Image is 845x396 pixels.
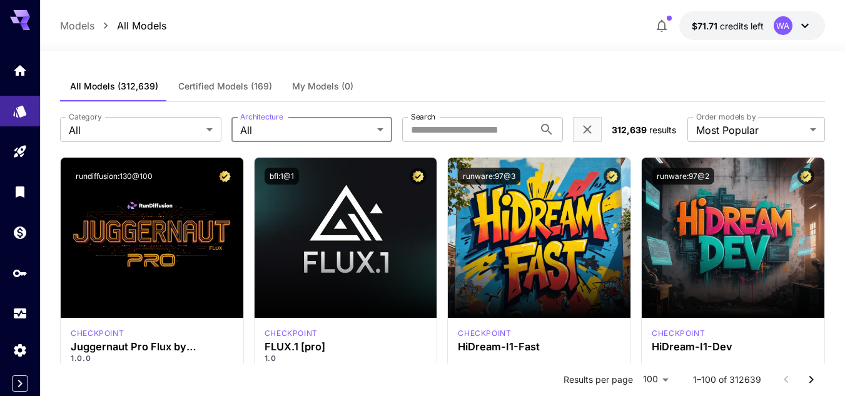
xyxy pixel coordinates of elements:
[720,21,764,31] span: credits left
[240,123,372,138] span: All
[652,341,814,353] h3: HiDream-I1-Dev
[410,168,427,185] button: Certified Model – Vetted for best performance and includes a commercial license.
[458,328,511,339] div: HiDream Fast
[265,353,427,364] p: 1.0
[692,19,764,33] div: $71.70907
[60,18,166,33] nav: breadcrumb
[458,168,520,185] button: runware:97@3
[649,124,676,135] span: results
[652,328,705,339] div: HiDream Dev
[117,18,166,33] a: All Models
[13,342,28,358] div: Settings
[458,328,511,339] p: checkpoint
[13,306,28,322] div: Usage
[13,184,28,200] div: Library
[13,63,28,78] div: Home
[13,144,28,160] div: Playground
[693,373,761,386] p: 1–100 of 312639
[216,168,233,185] button: Certified Model – Vetted for best performance and includes a commercial license.
[265,328,318,339] p: checkpoint
[292,81,353,92] span: My Models (0)
[71,168,158,185] button: rundiffusion:130@100
[71,328,124,339] p: checkpoint
[774,16,792,35] div: WA
[799,367,824,392] button: Go to next page
[71,353,233,364] p: 1.0.0
[60,18,94,33] a: Models
[612,124,647,135] span: 312,639
[12,375,28,392] button: Expand sidebar
[178,81,272,92] span: Certified Models (169)
[638,370,673,388] div: 100
[69,111,102,122] label: Category
[580,122,595,138] button: Clear filters (1)
[652,168,714,185] button: runware:97@2
[70,81,158,92] span: All Models (312,639)
[240,111,283,122] label: Architecture
[679,11,825,40] button: $71.70907WA
[696,123,805,138] span: Most Popular
[265,328,318,339] div: fluxpro
[652,328,705,339] p: checkpoint
[13,225,28,240] div: Wallet
[13,265,28,281] div: API Keys
[797,168,814,185] button: Certified Model – Vetted for best performance and includes a commercial license.
[13,103,28,119] div: Models
[265,341,427,353] h3: FLUX.1 [pro]
[69,123,201,138] span: All
[71,341,233,353] h3: Juggernaut Pro Flux by RunDiffusion
[71,328,124,339] div: FLUX.1 D
[265,168,299,185] button: bfl:1@1
[564,373,633,386] p: Results per page
[696,111,756,122] label: Order models by
[458,341,620,353] h3: HiDream-I1-Fast
[692,21,720,31] span: $71.71
[604,168,620,185] button: Certified Model – Vetted for best performance and includes a commercial license.
[411,111,435,122] label: Search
